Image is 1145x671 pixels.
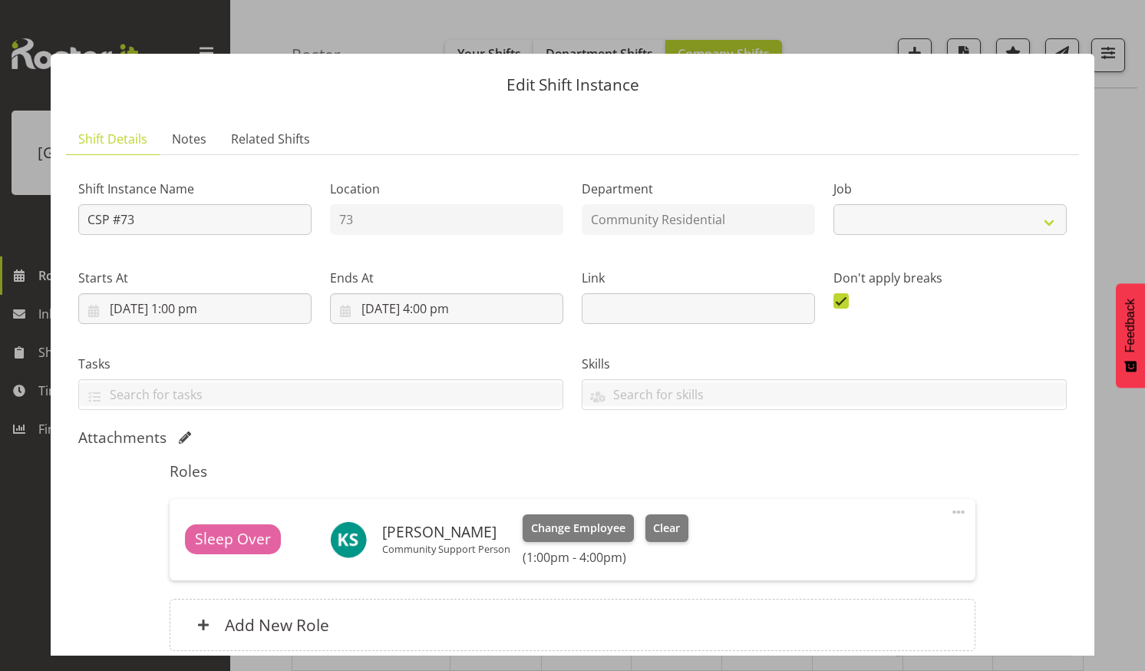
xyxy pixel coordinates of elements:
span: Notes [172,130,206,148]
label: Department [582,180,815,198]
label: Skills [582,355,1067,373]
button: Feedback - Show survey [1116,283,1145,388]
h6: (1:00pm - 4:00pm) [523,550,688,565]
span: Shift Details [78,130,147,148]
label: Shift Instance Name [78,180,312,198]
span: Related Shifts [231,130,310,148]
span: Change Employee [531,520,625,537]
input: Search for tasks [79,382,563,406]
img: katherine-shaw10916.jpg [330,521,367,558]
span: Clear [653,520,680,537]
h6: Add New Role [225,615,329,635]
label: Job [833,180,1067,198]
h6: [PERSON_NAME] [382,524,510,540]
label: Don't apply breaks [833,269,1067,287]
button: Change Employee [523,514,634,542]
input: Search for skills [582,382,1066,406]
p: Community Support Person [382,543,510,555]
label: Tasks [78,355,563,373]
input: Click to select... [78,293,312,324]
h5: Roles [170,462,975,481]
label: Starts At [78,269,312,287]
label: Location [330,180,563,198]
span: Sleep Over [195,528,271,550]
input: Click to select... [330,293,563,324]
button: Clear [645,514,689,542]
input: Shift Instance Name [78,204,312,235]
label: Ends At [330,269,563,287]
p: Edit Shift Instance [66,77,1079,93]
label: Link [582,269,815,287]
span: Feedback [1124,299,1137,352]
h5: Attachments [78,428,167,447]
